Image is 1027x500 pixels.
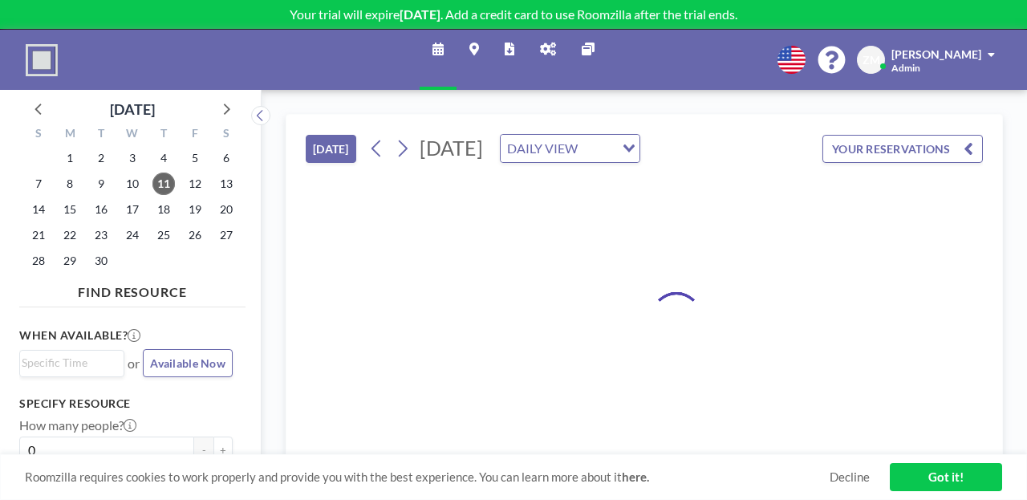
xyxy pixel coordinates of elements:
[210,124,242,145] div: S
[22,354,115,372] input: Search for option
[194,437,213,464] button: -
[184,198,206,221] span: Friday, September 19, 2025
[55,124,86,145] div: M
[59,250,81,272] span: Monday, September 29, 2025
[891,62,920,74] span: Admin
[110,98,155,120] div: [DATE]
[152,147,175,169] span: Thursday, September 4, 2025
[121,224,144,246] span: Wednesday, September 24, 2025
[420,136,483,160] span: [DATE]
[622,470,649,484] a: here.
[27,250,50,272] span: Sunday, September 28, 2025
[20,351,124,375] div: Search for option
[90,198,112,221] span: Tuesday, September 16, 2025
[27,224,50,246] span: Sunday, September 21, 2025
[504,138,581,159] span: DAILY VIEW
[306,135,356,163] button: [DATE]
[27,198,50,221] span: Sunday, September 14, 2025
[90,173,112,195] span: Tuesday, September 9, 2025
[117,124,148,145] div: W
[400,6,440,22] b: [DATE]
[179,124,210,145] div: F
[891,47,981,61] span: [PERSON_NAME]
[143,349,233,377] button: Available Now
[863,53,880,67] span: ZM
[148,124,179,145] div: T
[59,224,81,246] span: Monday, September 22, 2025
[23,124,55,145] div: S
[90,147,112,169] span: Tuesday, September 2, 2025
[59,173,81,195] span: Monday, September 8, 2025
[830,470,870,485] a: Decline
[90,224,112,246] span: Tuesday, September 23, 2025
[121,198,144,221] span: Wednesday, September 17, 2025
[213,437,233,464] button: +
[25,470,830,485] span: Roomzilla requires cookies to work properly and provide you with the best experience. You can lea...
[27,173,50,195] span: Sunday, September 7, 2025
[215,173,237,195] span: Saturday, September 13, 2025
[90,250,112,272] span: Tuesday, September 30, 2025
[184,173,206,195] span: Friday, September 12, 2025
[501,135,639,162] div: Search for option
[121,147,144,169] span: Wednesday, September 3, 2025
[215,147,237,169] span: Saturday, September 6, 2025
[128,356,140,372] span: or
[121,173,144,195] span: Wednesday, September 10, 2025
[822,135,983,163] button: YOUR RESERVATIONS
[184,147,206,169] span: Friday, September 5, 2025
[19,396,233,411] h3: Specify resource
[215,198,237,221] span: Saturday, September 20, 2025
[152,198,175,221] span: Thursday, September 18, 2025
[26,44,58,76] img: organization-logo
[59,198,81,221] span: Monday, September 15, 2025
[890,463,1002,491] a: Got it!
[152,173,175,195] span: Thursday, September 11, 2025
[215,224,237,246] span: Saturday, September 27, 2025
[184,224,206,246] span: Friday, September 26, 2025
[19,417,136,433] label: How many people?
[19,278,246,300] h4: FIND RESOURCE
[152,224,175,246] span: Thursday, September 25, 2025
[150,356,225,370] span: Available Now
[86,124,117,145] div: T
[583,138,613,159] input: Search for option
[59,147,81,169] span: Monday, September 1, 2025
